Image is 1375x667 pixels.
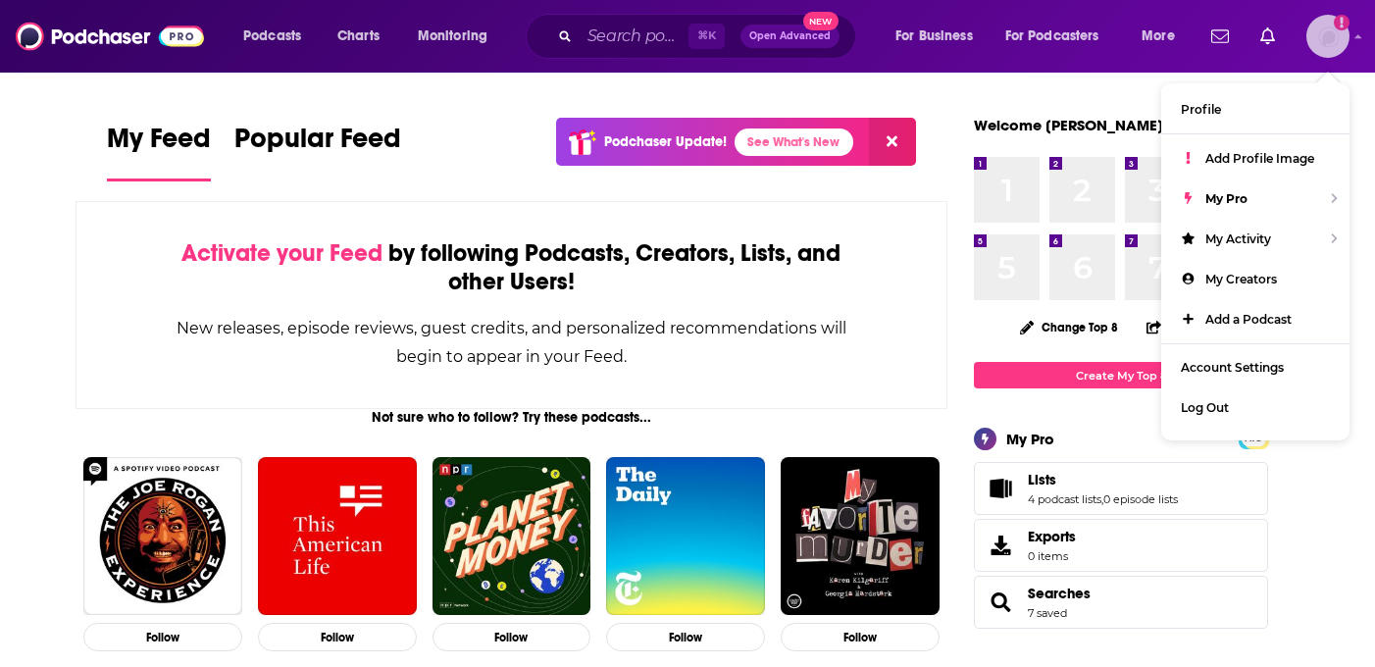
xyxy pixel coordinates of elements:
[1008,315,1130,339] button: Change Top 8
[1006,430,1054,448] div: My Pro
[981,589,1020,616] a: Searches
[1161,347,1350,387] a: Account Settings
[234,122,401,181] a: Popular Feed
[1161,83,1350,440] ul: Show profile menu
[606,457,765,616] img: The Daily
[781,623,940,651] button: Follow
[1334,15,1350,30] svg: Add a profile image
[1146,308,1234,346] button: Share Top 8
[1181,102,1221,117] span: Profile
[1101,492,1103,506] span: ,
[993,21,1128,52] button: open menu
[1161,138,1350,179] a: Add Profile Image
[1161,299,1350,339] a: Add a Podcast
[243,23,301,50] span: Podcasts
[895,23,973,50] span: For Business
[1028,528,1076,545] span: Exports
[83,623,242,651] button: Follow
[580,21,688,52] input: Search podcasts, credits, & more...
[981,475,1020,502] a: Lists
[1028,492,1101,506] a: 4 podcast lists
[688,24,725,49] span: ⌘ K
[606,623,765,651] button: Follow
[974,116,1168,134] a: Welcome [PERSON_NAME]!
[234,122,401,167] span: Popular Feed
[76,409,947,426] div: Not sure who to follow? Try these podcasts...
[974,519,1268,572] a: Exports
[1103,492,1178,506] a: 0 episode lists
[1028,585,1091,602] a: Searches
[433,457,591,616] img: Planet Money
[981,532,1020,559] span: Exports
[1205,231,1271,246] span: My Activity
[1128,21,1199,52] button: open menu
[604,133,727,150] p: Podchaser Update!
[229,21,327,52] button: open menu
[803,12,839,30] span: New
[83,457,242,616] img: The Joe Rogan Experience
[107,122,211,181] a: My Feed
[544,14,875,59] div: Search podcasts, credits, & more...
[974,576,1268,629] span: Searches
[325,21,391,52] a: Charts
[1028,549,1076,563] span: 0 items
[1306,15,1350,58] img: User Profile
[1028,471,1056,488] span: Lists
[433,623,591,651] button: Follow
[974,362,1268,388] a: Create My Top 8
[1306,15,1350,58] button: Show profile menu
[1203,20,1237,53] a: Show notifications dropdown
[1205,191,1248,206] span: My Pro
[1181,400,1229,415] span: Log Out
[1242,431,1265,445] a: PRO
[740,25,840,48] button: Open AdvancedNew
[974,462,1268,515] span: Lists
[337,23,380,50] span: Charts
[404,21,513,52] button: open menu
[175,314,848,371] div: New releases, episode reviews, guest credits, and personalized recommendations will begin to appe...
[107,122,211,167] span: My Feed
[16,18,204,55] img: Podchaser - Follow, Share and Rate Podcasts
[1205,312,1292,327] span: Add a Podcast
[258,457,417,616] img: This American Life
[1028,606,1067,620] a: 7 saved
[749,31,831,41] span: Open Advanced
[1205,151,1314,166] span: Add Profile Image
[418,23,487,50] span: Monitoring
[1205,272,1277,286] span: My Creators
[1161,89,1350,129] a: Profile
[735,128,853,156] a: See What's New
[882,21,997,52] button: open menu
[1005,23,1099,50] span: For Podcasters
[781,457,940,616] img: My Favorite Murder with Karen Kilgariff and Georgia Hardstark
[1028,471,1178,488] a: Lists
[1142,23,1175,50] span: More
[1252,20,1283,53] a: Show notifications dropdown
[1306,15,1350,58] span: Logged in as teisenbe
[1161,259,1350,299] a: My Creators
[1181,360,1284,375] span: Account Settings
[258,623,417,651] button: Follow
[175,239,848,296] div: by following Podcasts, Creators, Lists, and other Users!
[181,238,382,268] span: Activate your Feed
